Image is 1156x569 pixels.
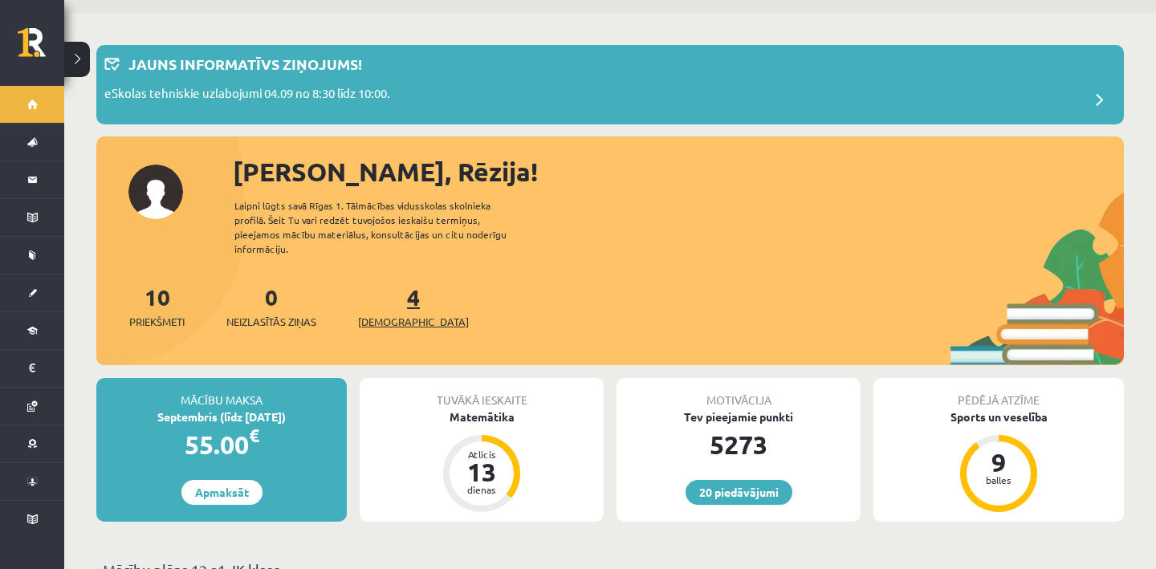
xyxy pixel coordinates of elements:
div: 9 [975,449,1023,475]
a: 0Neizlasītās ziņas [226,282,316,330]
div: Septembris (līdz [DATE]) [96,408,347,425]
a: 10Priekšmeti [129,282,185,330]
div: Tev pieejamie punkti [617,408,861,425]
div: Tuvākā ieskaite [360,378,604,408]
p: Jauns informatīvs ziņojums! [128,53,362,75]
div: Motivācija [617,378,861,408]
a: Apmaksāt [181,480,263,505]
a: Jauns informatīvs ziņojums! eSkolas tehniskie uzlabojumi 04.09 no 8:30 līdz 10:00. [104,53,1116,116]
div: Sports un veselība [873,408,1124,425]
a: 20 piedāvājumi [686,480,792,505]
span: € [249,424,259,447]
a: 4[DEMOGRAPHIC_DATA] [358,282,469,330]
div: balles [975,475,1023,485]
a: Matemātika Atlicis 13 dienas [360,408,604,514]
p: eSkolas tehniskie uzlabojumi 04.09 no 8:30 līdz 10:00. [104,84,390,107]
div: Atlicis [458,449,506,459]
a: Sports un veselība 9 balles [873,408,1124,514]
div: Pēdējā atzīme [873,378,1124,408]
div: 13 [458,459,506,485]
a: Rīgas 1. Tālmācības vidusskola [18,28,64,68]
span: [DEMOGRAPHIC_DATA] [358,314,469,330]
div: 55.00 [96,425,347,464]
div: 5273 [617,425,861,464]
div: Laipni lūgts savā Rīgas 1. Tālmācības vidusskolas skolnieka profilā. Šeit Tu vari redzēt tuvojošo... [234,198,535,256]
div: dienas [458,485,506,494]
div: [PERSON_NAME], Rēzija! [233,152,1124,191]
span: Priekšmeti [129,314,185,330]
span: Neizlasītās ziņas [226,314,316,330]
div: Matemātika [360,408,604,425]
div: Mācību maksa [96,378,347,408]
